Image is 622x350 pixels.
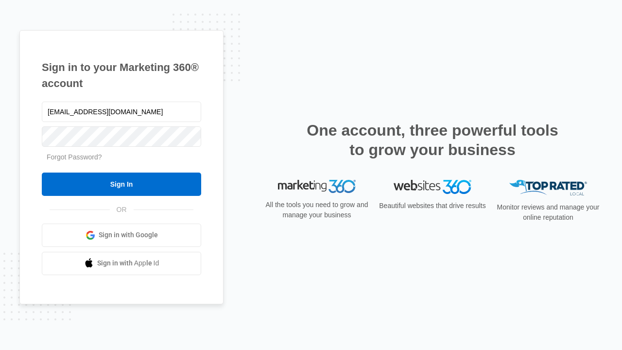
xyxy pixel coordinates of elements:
[47,153,102,161] a: Forgot Password?
[494,202,603,223] p: Monitor reviews and manage your online reputation
[97,258,159,268] span: Sign in with Apple Id
[99,230,158,240] span: Sign in with Google
[509,180,587,196] img: Top Rated Local
[42,252,201,275] a: Sign in with Apple Id
[110,205,134,215] span: OR
[394,180,471,194] img: Websites 360
[42,59,201,91] h1: Sign in to your Marketing 360® account
[304,121,561,159] h2: One account, three powerful tools to grow your business
[42,224,201,247] a: Sign in with Google
[42,102,201,122] input: Email
[42,173,201,196] input: Sign In
[262,200,371,220] p: All the tools you need to grow and manage your business
[378,201,487,211] p: Beautiful websites that drive results
[278,180,356,193] img: Marketing 360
